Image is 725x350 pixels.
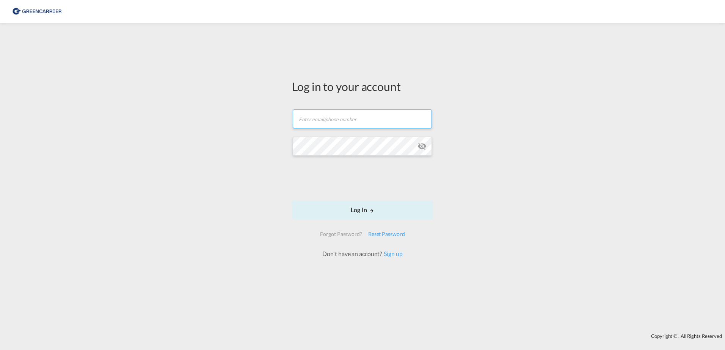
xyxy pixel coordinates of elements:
md-icon: icon-eye-off [417,142,427,151]
input: Enter email/phone number [293,109,432,128]
button: LOGIN [292,200,433,219]
div: Log in to your account [292,78,433,94]
a: Sign up [382,250,402,257]
div: Reset Password [365,227,408,241]
div: Don't have an account? [314,250,411,258]
div: Forgot Password? [317,227,365,241]
img: 8cf206808afe11efa76fcd1e3d746489.png [11,3,63,20]
iframe: reCAPTCHA [305,163,420,193]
